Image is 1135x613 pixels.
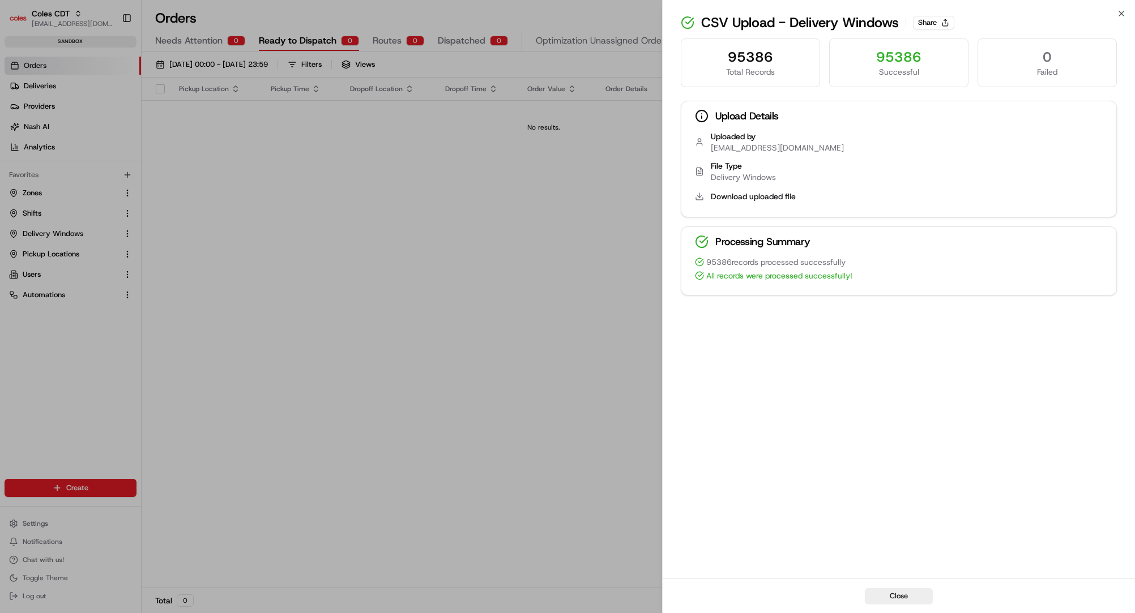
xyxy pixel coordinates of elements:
div: Processing Summary [681,227,1116,256]
div: Uploaded by [711,131,844,142]
button: Share [913,16,954,29]
span: 95386 records processed successfully [706,256,846,268]
button: Download uploaded file [711,191,796,202]
div: Total Records [690,66,810,78]
span: All records were processed successfully! [706,270,852,281]
div: 0 [987,48,1107,66]
div: [EMAIL_ADDRESS][DOMAIN_NAME] [711,142,844,153]
div: Upload Details [681,101,1116,131]
div: Delivery Windows [711,172,1103,183]
div: 95386 [690,48,810,66]
div: CSV Upload - Delivery Windows [681,14,1117,32]
div: Failed [987,66,1107,78]
button: Close [865,588,933,604]
div: 95386 [839,48,959,66]
div: Successful [839,66,959,78]
div: File Type [711,160,1103,172]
